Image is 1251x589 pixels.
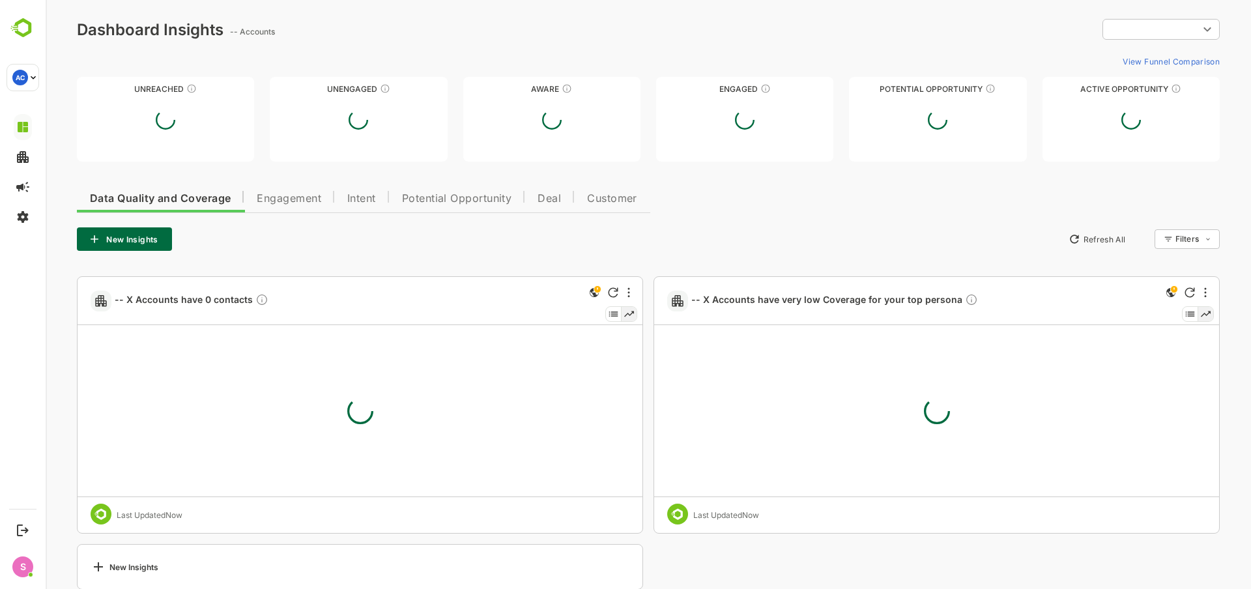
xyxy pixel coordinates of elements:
div: These accounts have open opportunities which might be at any of the Sales Stages [1125,83,1136,94]
div: S [12,556,33,577]
div: Unreached [31,84,208,94]
div: Dashboard Insights [31,20,178,39]
div: This is a global insight. Segment selection is not applicable for this view [541,285,556,302]
button: View Funnel Comparison [1072,51,1174,72]
div: More [582,287,584,298]
div: Filters [1130,234,1153,244]
span: -- X Accounts have very low Coverage for your top persona [646,293,932,308]
a: -- X Accounts have very low Coverage for your top personaDescription not present [646,293,938,308]
img: BambooboxLogoMark.f1c84d78b4c51b1a7b5f700c9845e183.svg [7,16,40,40]
div: Filters [1129,227,1174,251]
a: -- X Accounts have 0 contactsDescription not present [69,293,228,308]
div: AC [12,70,28,85]
button: Logout [14,521,31,539]
div: Refresh [562,287,573,298]
ag: -- Accounts [184,27,233,36]
div: Aware [418,84,595,94]
div: Description not present [919,293,932,308]
button: Refresh All [1017,229,1086,250]
span: Intent [302,194,330,204]
div: Potential Opportunity [803,84,981,94]
div: Unengaged [224,84,401,94]
span: Deal [492,194,515,204]
div: Last Updated Now [648,510,713,520]
div: These accounts are warm, further nurturing would qualify them to MQAs [715,83,725,94]
div: Active Opportunity [997,84,1174,94]
div: ​ [1057,18,1174,41]
div: More [1158,287,1161,298]
span: Data Quality and Coverage [44,194,185,204]
div: Refresh [1139,287,1149,298]
div: These accounts have not been engaged with for a defined time period [141,83,151,94]
div: Description not present [210,293,223,308]
div: Engaged [611,84,788,94]
div: New Insights [45,559,113,575]
span: Potential Opportunity [356,194,467,204]
button: New Insights [31,227,126,251]
span: -- X Accounts have 0 contacts [69,293,223,308]
div: This is a global insight. Segment selection is not applicable for this view [1117,285,1133,302]
span: Engagement [211,194,276,204]
div: These accounts are MQAs and can be passed on to Inside Sales [940,83,950,94]
div: These accounts have just entered the buying cycle and need further nurturing [516,83,526,94]
div: Last Updated Now [71,510,137,520]
span: Customer [541,194,592,204]
div: These accounts have not shown enough engagement and need nurturing [334,83,345,94]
